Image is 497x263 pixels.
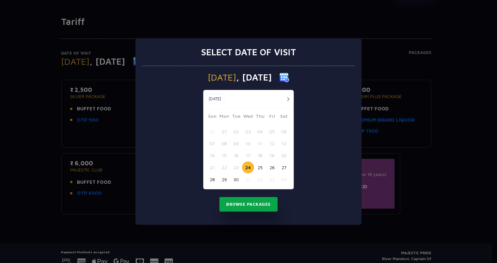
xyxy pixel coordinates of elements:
[206,126,218,137] button: 31
[230,137,242,149] button: 09
[242,137,254,149] button: 10
[266,161,278,173] button: 26
[230,149,242,161] button: 16
[218,173,230,185] button: 29
[205,94,225,104] button: [DATE]
[242,113,254,122] span: Wed
[201,47,296,58] h3: Select date of visit
[254,137,266,149] button: 11
[230,161,242,173] button: 23
[206,113,218,122] span: Sun
[218,149,230,161] button: 15
[218,161,230,173] button: 22
[242,126,254,137] button: 03
[278,161,290,173] button: 27
[266,173,278,185] button: 03
[254,113,266,122] span: Thu
[266,137,278,149] button: 12
[218,137,230,149] button: 08
[254,173,266,185] button: 02
[266,126,278,137] button: 05
[242,173,254,185] button: 01
[206,137,218,149] button: 07
[266,113,278,122] span: Fri
[206,161,218,173] button: 21
[278,137,290,149] button: 13
[206,173,218,185] button: 28
[278,113,290,122] span: Sat
[219,197,278,212] button: Browse Packages
[230,113,242,122] span: Tue
[208,73,236,82] span: [DATE]
[266,149,278,161] button: 19
[218,113,230,122] span: Mon
[242,149,254,161] button: 17
[236,73,272,82] span: , [DATE]
[278,126,290,137] button: 06
[206,149,218,161] button: 14
[230,126,242,137] button: 02
[218,126,230,137] button: 01
[254,126,266,137] button: 04
[278,149,290,161] button: 20
[278,173,290,185] button: 04
[280,72,289,82] img: calender icon
[230,173,242,185] button: 30
[254,149,266,161] button: 18
[254,161,266,173] button: 25
[242,161,254,173] button: 24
